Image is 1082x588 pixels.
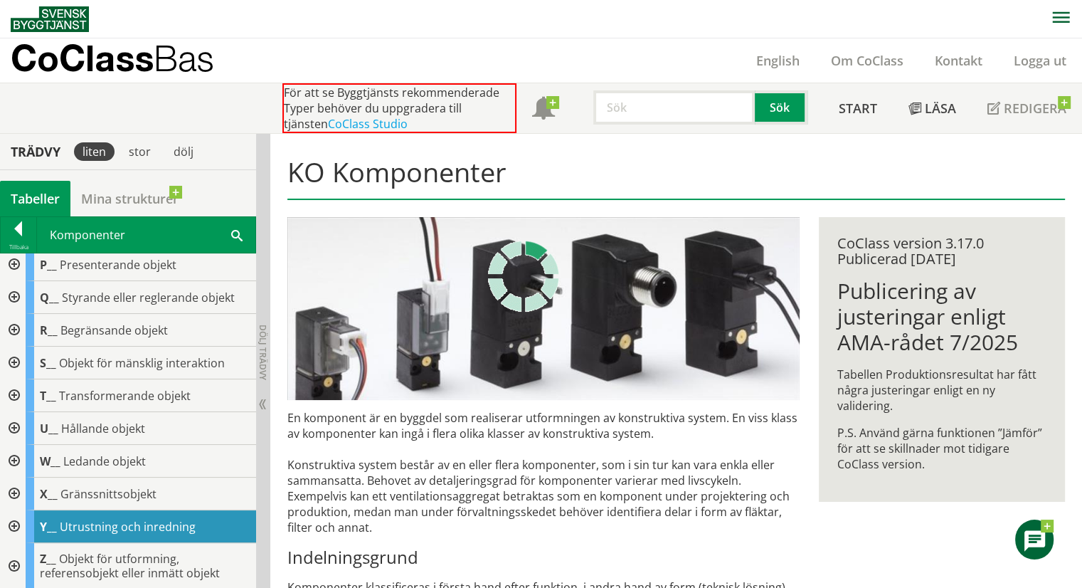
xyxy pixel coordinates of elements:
[1,241,36,253] div: Tillbaka
[1004,100,1066,117] span: Redigera
[40,519,57,535] span: Y__
[60,322,168,338] span: Begränsande objekt
[70,181,189,216] a: Mina strukturer
[11,50,214,66] p: CoClass
[74,142,115,161] div: liten
[925,100,956,117] span: Läsa
[60,257,176,273] span: Presenterande objekt
[815,52,919,69] a: Om CoClass
[40,421,58,436] span: U__
[11,38,245,83] a: CoClassBas
[837,425,1046,472] p: P.S. Använd gärna funktionen ”Jämför” för att se skillnader mot tidigare CoClass version.
[11,6,89,32] img: Svensk Byggtjänst
[165,142,202,161] div: dölj
[837,236,1046,267] div: CoClass version 3.17.0 Publicerad [DATE]
[40,551,56,567] span: Z__
[40,355,56,371] span: S__
[62,290,235,305] span: Styrande eller reglerande objekt
[40,257,57,273] span: P__
[972,83,1082,133] a: Redigera
[60,519,196,535] span: Utrustning och inredning
[154,37,214,79] span: Bas
[61,421,145,436] span: Hållande objekt
[63,453,146,469] span: Ledande objekt
[287,156,1066,200] h1: KO Komponenter
[120,142,159,161] div: stor
[741,52,815,69] a: English
[59,355,225,371] span: Objekt för mänsklig interaktion
[593,90,755,125] input: Sök
[287,547,800,568] h3: Indelningsgrund
[40,551,220,581] span: Objekt för utformning, referensobjekt eller inmätt objekt
[919,52,998,69] a: Kontakt
[257,325,269,380] span: Dölj trädvy
[3,144,68,159] div: Trädvy
[59,388,191,404] span: Transformerande objekt
[40,388,56,404] span: T__
[328,116,408,132] a: CoClass Studio
[40,453,60,469] span: W__
[37,217,255,253] div: Komponenter
[755,90,807,125] button: Sök
[40,290,59,305] span: Q__
[893,83,972,133] a: Läsa
[823,83,893,133] a: Start
[837,278,1046,355] h1: Publicering av justeringar enligt AMA-rådet 7/2025
[837,367,1046,414] p: Tabellen Produktionsresultat har fått några justeringar enligt en ny validering.
[231,227,243,242] span: Sök i tabellen
[60,486,157,502] span: Gränssnittsobjekt
[287,217,800,400] img: pilotventiler.jpg
[282,83,516,133] div: För att se Byggtjänsts rekommenderade Typer behöver du uppgradera till tjänsten
[532,98,555,121] span: Notifikationer
[839,100,877,117] span: Start
[998,52,1082,69] a: Logga ut
[488,241,559,312] img: Laddar
[40,486,58,502] span: X__
[40,322,58,338] span: R__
